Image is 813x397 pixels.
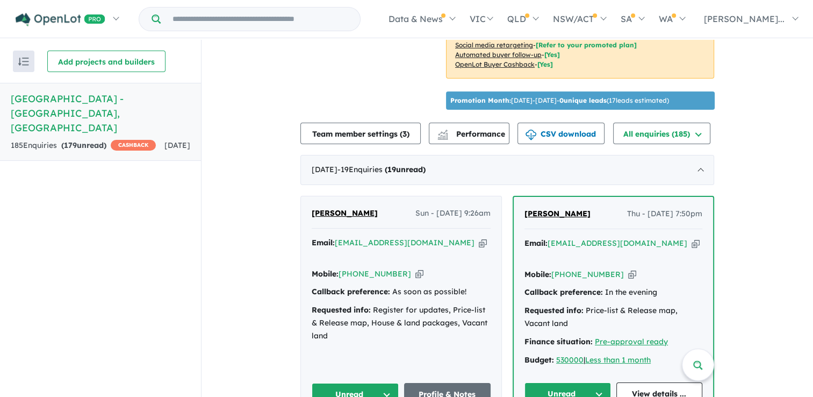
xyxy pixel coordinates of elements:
a: [PHONE_NUMBER] [339,269,411,279]
img: download icon [526,130,536,140]
strong: Mobile: [312,269,339,279]
button: Copy [479,237,487,249]
span: - 19 Enquir ies [337,165,426,174]
span: Sun - [DATE] 9:26am [415,207,491,220]
strong: Budget: [524,355,554,365]
b: Promotion Month: [450,96,511,104]
span: [PERSON_NAME] [312,208,378,218]
span: Thu - [DATE] 7:50pm [627,208,702,221]
span: CASHBACK [111,140,156,151]
button: Add projects and builders [47,51,166,72]
input: Try estate name, suburb, builder or developer [163,8,358,31]
img: line-chart.svg [438,130,448,136]
div: [DATE] [300,155,714,185]
a: [PERSON_NAME] [312,207,378,220]
div: 185 Enquir ies [11,139,156,152]
span: [PERSON_NAME]... [704,13,785,24]
button: Performance [429,123,509,144]
a: Less than 1 month [585,355,651,365]
h5: [GEOGRAPHIC_DATA] - [GEOGRAPHIC_DATA] , [GEOGRAPHIC_DATA] [11,91,190,135]
span: 3 [402,129,407,139]
b: 0 unique leads [559,96,607,104]
button: All enquiries (185) [613,123,710,144]
a: [PHONE_NUMBER] [551,270,624,279]
strong: Email: [524,238,548,248]
button: Team member settings (3) [300,123,421,144]
span: [Yes] [544,51,560,59]
button: Copy [692,238,700,249]
a: [EMAIL_ADDRESS][DOMAIN_NAME] [548,238,687,248]
div: | [524,354,702,367]
a: 530000 [556,355,584,365]
span: [Yes] [537,60,553,68]
span: [Refer to your promoted plan] [536,41,637,49]
strong: Mobile: [524,270,551,279]
div: Price-list & Release map, Vacant land [524,304,702,330]
span: Performance [439,129,505,139]
img: sort.svg [18,58,29,66]
img: bar-chart.svg [437,133,448,140]
strong: ( unread) [385,165,426,174]
span: 19 [387,165,396,174]
a: [PERSON_NAME] [524,208,591,221]
div: As soon as possible! [312,286,491,299]
a: Pre-approval ready [595,337,668,346]
div: In the evening [524,286,702,299]
a: [EMAIL_ADDRESS][DOMAIN_NAME] [335,238,474,247]
div: Register for updates, Price-list & Release map, House & land packages, Vacant land [312,304,491,342]
strong: Callback preference: [524,287,603,297]
img: Openlot PRO Logo White [16,13,105,26]
u: OpenLot Buyer Cashback [455,60,535,68]
span: 179 [64,140,77,150]
span: [DATE] [164,140,190,150]
button: Copy [415,268,423,280]
strong: Requested info: [524,306,584,315]
u: Social media retargeting [455,41,533,49]
button: Copy [628,269,636,280]
u: Automated buyer follow-up [455,51,542,59]
strong: Callback preference: [312,287,390,296]
strong: Finance situation: [524,337,593,346]
span: [PERSON_NAME] [524,209,591,218]
strong: Email: [312,238,335,247]
p: [DATE] - [DATE] - ( 17 leads estimated) [450,96,669,105]
strong: Requested info: [312,305,371,315]
strong: ( unread) [61,140,106,150]
button: CSV download [517,123,605,144]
